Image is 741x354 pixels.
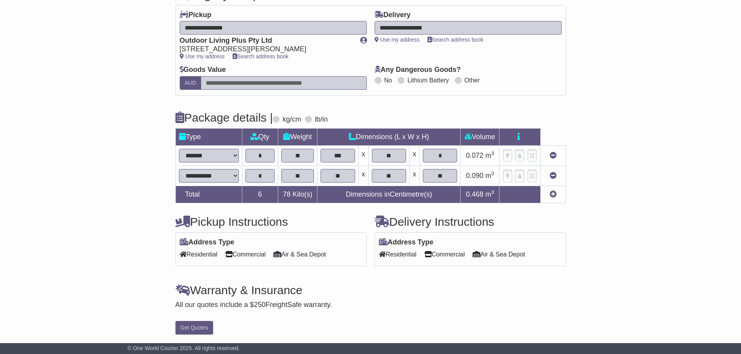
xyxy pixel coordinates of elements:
[410,166,420,186] td: x
[128,345,240,351] span: © One World Courier 2025. All rights reserved.
[491,150,494,156] sup: 3
[225,248,266,260] span: Commercial
[410,145,420,166] td: x
[175,111,273,124] h4: Package details |
[464,77,480,84] label: Other
[407,77,449,84] label: Lithium Battery
[242,128,278,145] td: Qty
[466,172,483,180] span: 0.090
[273,248,326,260] span: Air & Sea Depot
[461,128,499,145] td: Volume
[180,53,225,59] a: Use my address
[180,76,201,90] label: AUD
[175,186,242,203] td: Total
[175,321,214,335] button: Get Quotes
[485,190,494,198] span: m
[180,248,217,260] span: Residential
[379,238,434,247] label: Address Type
[427,37,483,43] a: Search address book
[375,11,411,19] label: Delivery
[180,238,235,247] label: Address Type
[550,172,557,180] a: Remove this item
[375,215,566,228] h4: Delivery Instructions
[375,37,420,43] a: Use my address
[175,301,566,309] div: All our quotes include a $ FreightSafe warranty.
[180,45,352,54] div: [STREET_ADDRESS][PERSON_NAME]
[550,190,557,198] a: Add new item
[180,37,352,45] div: Outdoor Living Plus Pty Ltd
[317,128,461,145] td: Dimensions (L x W x H)
[315,115,328,124] label: lb/in
[466,190,483,198] span: 0.468
[491,189,494,195] sup: 3
[278,186,317,203] td: Kilo(s)
[358,166,368,186] td: x
[175,284,566,296] h4: Warranty & Insurance
[466,152,483,159] span: 0.072
[278,128,317,145] td: Weight
[491,171,494,176] sup: 3
[379,248,417,260] span: Residential
[424,248,465,260] span: Commercial
[485,172,494,180] span: m
[283,190,291,198] span: 78
[375,66,461,74] label: Any Dangerous Goods?
[175,215,367,228] h4: Pickup Instructions
[550,152,557,159] a: Remove this item
[358,145,368,166] td: x
[242,186,278,203] td: 6
[254,301,266,309] span: 250
[233,53,289,59] a: Search address book
[180,11,212,19] label: Pickup
[317,186,461,203] td: Dimensions in Centimetre(s)
[485,152,494,159] span: m
[282,115,301,124] label: kg/cm
[473,248,525,260] span: Air & Sea Depot
[175,128,242,145] td: Type
[180,66,226,74] label: Goods Value
[384,77,392,84] label: No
